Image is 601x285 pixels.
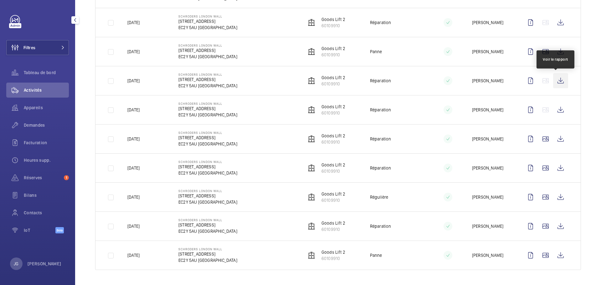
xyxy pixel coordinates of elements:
[321,139,345,145] p: 60109910
[472,107,503,113] p: [PERSON_NAME]
[321,110,345,116] p: 60109910
[472,136,503,142] p: [PERSON_NAME]
[370,252,382,258] p: Panne
[308,106,315,114] img: elevator.svg
[178,73,237,76] p: Schroders London Wall
[321,74,345,81] p: Goods Lift 2
[178,257,237,263] p: EC2Y 5AU [GEOGRAPHIC_DATA]
[178,193,237,199] p: [STREET_ADDRESS]
[321,16,345,23] p: Goods Lift 2
[23,44,35,51] span: Filtres
[24,192,69,198] span: Bilans
[321,162,345,168] p: Goods Lift 2
[321,249,345,255] p: Goods Lift 2
[178,18,237,24] p: [STREET_ADDRESS]
[24,175,61,181] span: Réserves
[308,252,315,259] img: elevator.svg
[178,189,237,193] p: Schroders London Wall
[178,160,237,164] p: Schroders London Wall
[370,165,391,171] p: Réparation
[321,23,345,29] p: 60109910
[178,135,237,141] p: [STREET_ADDRESS]
[321,226,345,232] p: 60109910
[370,223,391,229] p: Réparation
[178,247,237,251] p: Schroders London Wall
[24,227,55,233] span: IoT
[24,87,69,93] span: Activités
[178,228,237,234] p: EC2Y 5AU [GEOGRAPHIC_DATA]
[472,252,503,258] p: [PERSON_NAME]
[178,222,237,228] p: [STREET_ADDRESS]
[321,168,345,174] p: 60109910
[308,222,315,230] img: elevator.svg
[178,164,237,170] p: [STREET_ADDRESS]
[178,141,237,147] p: EC2Y 5AU [GEOGRAPHIC_DATA]
[321,52,345,58] p: 60109910
[308,48,315,55] img: elevator.svg
[127,194,140,200] p: [DATE]
[6,40,69,55] button: Filtres
[178,43,237,47] p: Schroders London Wall
[178,76,237,83] p: [STREET_ADDRESS]
[178,47,237,53] p: [STREET_ADDRESS]
[14,261,18,267] p: JG
[370,136,391,142] p: Réparation
[64,175,69,180] span: 1
[308,19,315,26] img: elevator.svg
[308,77,315,84] img: elevator.svg
[178,218,237,222] p: Schroders London Wall
[55,227,64,233] span: Beta
[321,255,345,262] p: 60109910
[472,19,503,26] p: [PERSON_NAME]
[127,252,140,258] p: [DATE]
[127,19,140,26] p: [DATE]
[24,122,69,128] span: Demandes
[308,193,315,201] img: elevator.svg
[370,78,391,84] p: Réparation
[370,48,382,55] p: Panne
[127,48,140,55] p: [DATE]
[370,19,391,26] p: Réparation
[178,102,237,105] p: Schroders London Wall
[178,53,237,60] p: EC2Y 5AU [GEOGRAPHIC_DATA]
[472,194,503,200] p: [PERSON_NAME]
[308,135,315,143] img: elevator.svg
[127,223,140,229] p: [DATE]
[178,131,237,135] p: Schroders London Wall
[321,191,345,197] p: Goods Lift 2
[24,104,69,111] span: Appareils
[178,251,237,257] p: [STREET_ADDRESS]
[178,170,237,176] p: EC2Y 5AU [GEOGRAPHIC_DATA]
[24,210,69,216] span: Contacts
[24,69,69,76] span: Tableau de bord
[127,78,140,84] p: [DATE]
[321,133,345,139] p: Goods Lift 2
[308,164,315,172] img: elevator.svg
[472,223,503,229] p: [PERSON_NAME]
[127,136,140,142] p: [DATE]
[321,197,345,203] p: 60109910
[178,199,237,205] p: EC2Y 5AU [GEOGRAPHIC_DATA]
[178,105,237,112] p: [STREET_ADDRESS]
[321,45,345,52] p: Goods Lift 2
[127,165,140,171] p: [DATE]
[178,14,237,18] p: Schroders London Wall
[370,194,388,200] p: Régulière
[178,83,237,89] p: EC2Y 5AU [GEOGRAPHIC_DATA]
[178,112,237,118] p: EC2Y 5AU [GEOGRAPHIC_DATA]
[24,140,69,146] span: Facturation
[24,157,69,163] span: Heures supp.
[370,107,391,113] p: Réparation
[178,24,237,31] p: EC2Y 5AU [GEOGRAPHIC_DATA]
[472,78,503,84] p: [PERSON_NAME]
[321,104,345,110] p: Goods Lift 2
[472,48,503,55] p: [PERSON_NAME]
[28,261,61,267] p: [PERSON_NAME]
[321,81,345,87] p: 60109910
[472,165,503,171] p: [PERSON_NAME]
[321,220,345,226] p: Goods Lift 2
[127,107,140,113] p: [DATE]
[543,57,568,62] div: Voir le rapport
